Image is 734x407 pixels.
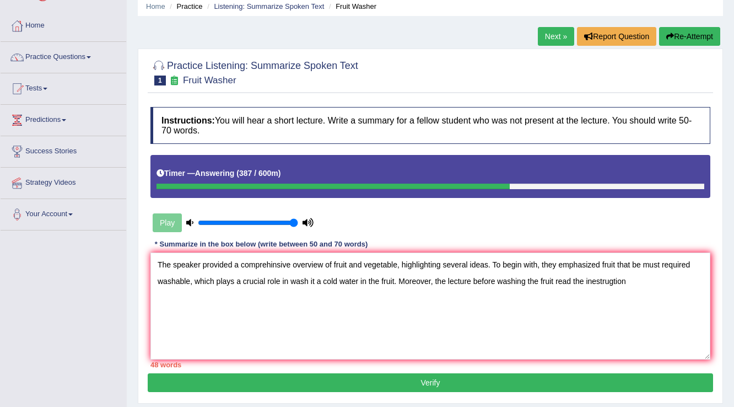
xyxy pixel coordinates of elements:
a: Your Account [1,199,126,227]
b: Answering [195,169,235,178]
h2: Practice Listening: Summarize Spoken Text [150,58,358,85]
li: Fruit Washer [326,1,376,12]
li: Practice [167,1,202,12]
a: Practice Questions [1,42,126,69]
div: * Summarize in the box below (write between 50 and 70 words) [150,239,372,250]
small: Fruit Washer [183,75,236,85]
h5: Timer — [156,169,280,178]
button: Re-Attempt [659,27,720,46]
span: 1 [154,76,166,85]
b: Instructions: [161,116,215,125]
a: Success Stories [1,136,126,164]
div: 48 words [150,360,710,370]
b: 387 / 600m [239,169,278,178]
small: Exam occurring question [169,76,180,86]
a: Strategy Videos [1,168,126,195]
b: ( [236,169,239,178]
a: Home [146,2,165,10]
a: Next » [538,27,574,46]
button: Verify [148,373,713,392]
a: Tests [1,73,126,101]
b: ) [278,169,281,178]
a: Predictions [1,105,126,132]
button: Report Question [577,27,656,46]
a: Listening: Summarize Spoken Text [214,2,324,10]
h4: You will hear a short lecture. Write a summary for a fellow student who was not present at the le... [150,107,710,144]
a: Home [1,10,126,38]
